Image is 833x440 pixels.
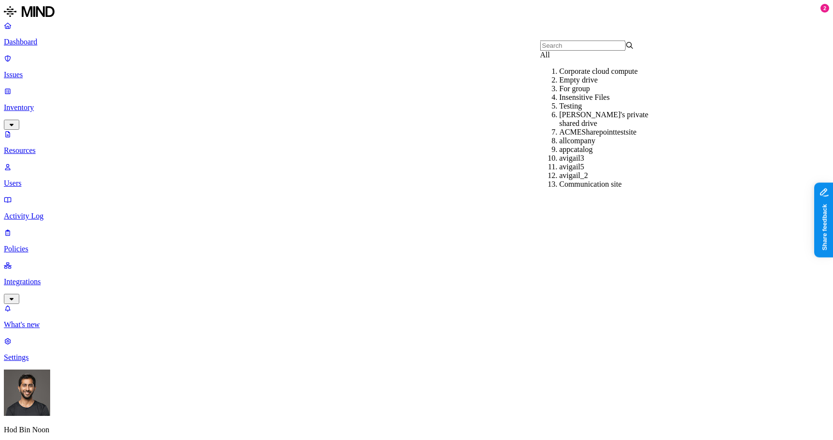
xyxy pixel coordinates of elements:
[540,51,634,59] div: All
[560,154,654,163] div: avigail3
[4,70,829,79] p: Issues
[4,179,829,188] p: Users
[560,76,654,84] div: Empty drive
[4,4,55,19] img: MIND
[4,163,829,188] a: Users
[4,337,829,362] a: Settings
[4,212,829,220] p: Activity Log
[4,370,50,416] img: Hod Bin Noon
[560,137,654,145] div: allcompany
[540,41,626,51] input: Search
[4,103,829,112] p: Inventory
[4,87,829,128] a: Inventory
[560,163,654,171] div: avigail5
[560,84,654,93] div: For group
[4,130,829,155] a: Resources
[560,171,654,180] div: avigail_2
[560,102,654,110] div: Testing
[560,145,654,154] div: appcatalog
[4,304,829,329] a: What's new
[4,21,829,46] a: Dashboard
[4,277,829,286] p: Integrations
[4,228,829,253] a: Policies
[560,128,654,137] div: ACMESharepointtestsite
[4,4,829,21] a: MIND
[4,54,829,79] a: Issues
[4,353,829,362] p: Settings
[560,93,654,102] div: Insensitive Files
[4,261,829,302] a: Integrations
[4,195,829,220] a: Activity Log
[560,180,654,189] div: Communication site
[4,320,829,329] p: What's new
[4,245,829,253] p: Policies
[820,4,829,13] div: 2
[560,67,654,76] div: Corporate cloud compute
[4,38,829,46] p: Dashboard
[4,146,829,155] p: Resources
[560,110,654,128] div: [PERSON_NAME]'s private shared drive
